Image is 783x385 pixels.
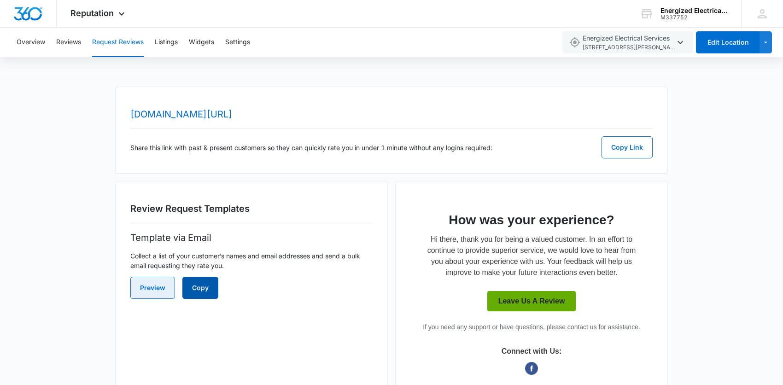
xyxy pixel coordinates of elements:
p: Collect a list of your customer’s names and email addresses and send a bulk email requesting they... [130,251,373,270]
button: Copy [182,277,218,299]
a: Leave Us A Review [487,291,576,311]
p: Template via Email [130,231,373,245]
button: Settings [225,28,250,57]
button: Listings [155,28,178,57]
button: Preview [130,277,175,299]
p: Connect with Us: [421,346,642,356]
div: Share this link with past & present customers so they can quickly rate you in under 1 minute with... [130,136,653,158]
button: Widgets [189,28,214,57]
button: Energized Electrical Services[STREET_ADDRESS][PERSON_NAME],Greencastle,PA [562,31,693,53]
div: account name [660,7,728,14]
p: How was your experience? [421,212,642,228]
button: Copy Link [602,136,653,158]
p: If you need any support or have questions, please contact us for assistance. [421,322,642,332]
h2: Review Request Templates [130,202,373,216]
button: Request Reviews [92,28,144,57]
a: [DOMAIN_NAME][URL] [130,109,232,120]
p: Hi there, thank you for being a valued customer. In an effort to continue to provide superior ser... [425,234,638,278]
span: Energized Electrical Services [583,33,675,52]
div: account id [660,14,728,21]
span: [STREET_ADDRESS][PERSON_NAME] , Greencastle , PA [583,43,675,52]
button: Overview [17,28,45,57]
img: Facebook [525,362,538,375]
button: Reviews [56,28,81,57]
span: Reputation [70,8,114,18]
button: Edit Location [696,31,760,53]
